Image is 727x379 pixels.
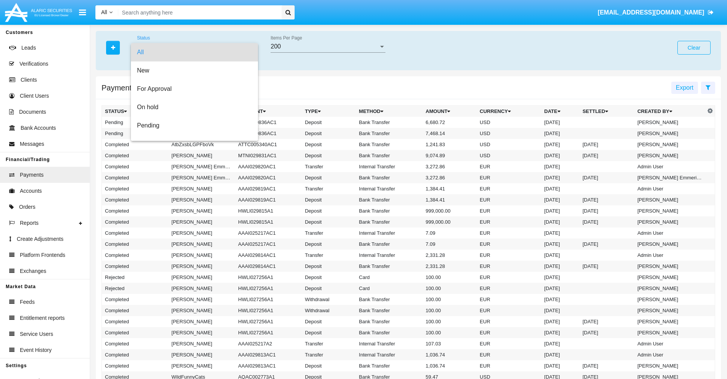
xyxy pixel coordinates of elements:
[137,43,252,61] span: All
[137,80,252,98] span: For Approval
[137,116,252,135] span: Pending
[137,98,252,116] span: On hold
[137,61,252,80] span: New
[137,135,252,153] span: Rejected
